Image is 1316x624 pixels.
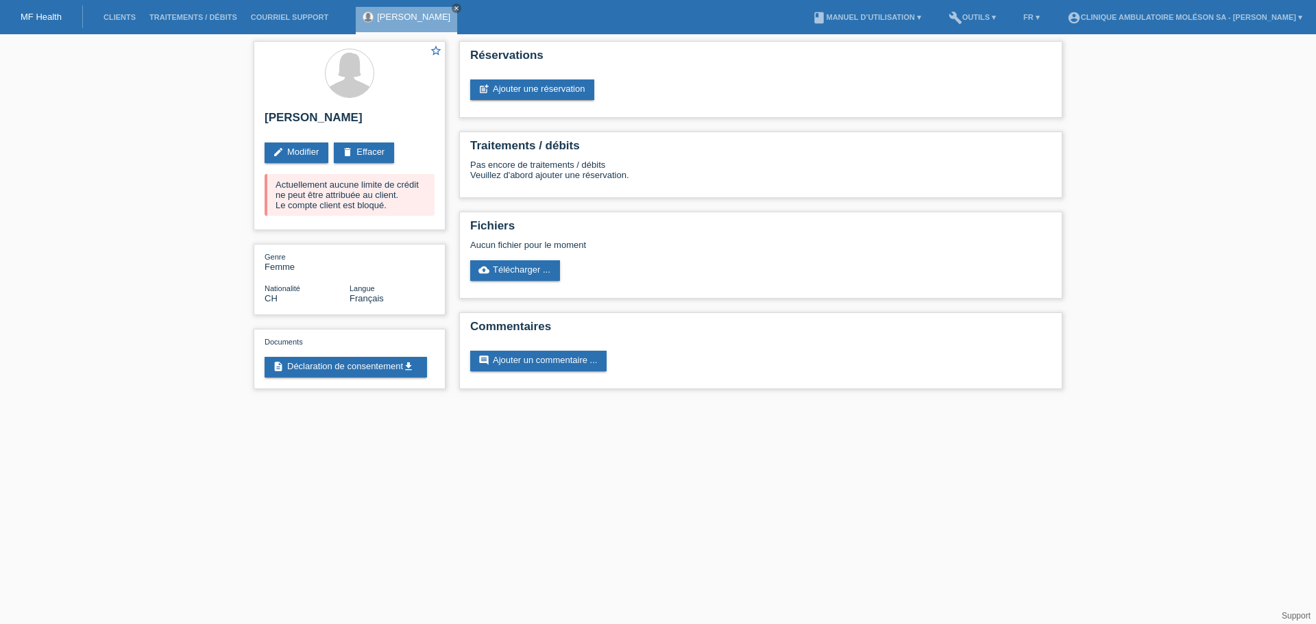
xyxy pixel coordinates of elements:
[812,11,826,25] i: book
[430,45,442,59] a: star_border
[342,147,353,158] i: delete
[1060,13,1309,21] a: account_circleClinique ambulatoire Moléson SA - [PERSON_NAME] ▾
[470,320,1051,340] h2: Commentaires
[143,13,244,21] a: Traitements / débits
[949,11,962,25] i: build
[470,219,1051,240] h2: Fichiers
[265,142,328,163] a: editModifier
[470,160,1051,190] div: Pas encore de traitements / débits Veuillez d'abord ajouter une réservation.
[430,45,442,57] i: star_border
[478,355,489,366] i: comment
[1016,13,1047,21] a: FR ▾
[21,12,62,22] a: MF Health
[273,361,284,372] i: description
[470,139,1051,160] h2: Traitements / débits
[265,174,435,216] div: Actuellement aucune limite de crédit ne peut être attribuée au client. Le compte client est bloqué.
[470,240,889,250] div: Aucun fichier pour le moment
[334,142,394,163] a: deleteEffacer
[350,284,375,292] span: Langue
[403,361,414,372] i: get_app
[453,5,460,12] i: close
[265,293,278,303] span: Suisse
[265,357,427,377] a: descriptionDéclaration de consentementget_app
[244,13,335,21] a: Courriel Support
[265,284,300,292] span: Nationalité
[478,84,489,95] i: post_add
[478,264,489,275] i: cloud_upload
[805,13,927,21] a: bookManuel d’utilisation ▾
[942,13,1003,21] a: buildOutils ▾
[470,260,560,281] a: cloud_uploadTélécharger ...
[265,111,435,132] h2: [PERSON_NAME]
[377,12,450,22] a: [PERSON_NAME]
[470,79,594,100] a: post_addAjouter une réservation
[1282,611,1311,621] a: Support
[97,13,143,21] a: Clients
[350,293,384,303] span: Français
[1067,11,1081,25] i: account_circle
[265,251,350,272] div: Femme
[470,351,607,371] a: commentAjouter un commentaire ...
[273,147,284,158] i: edit
[265,338,303,346] span: Documents
[470,49,1051,69] h2: Réservations
[265,253,286,261] span: Genre
[452,3,461,13] a: close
